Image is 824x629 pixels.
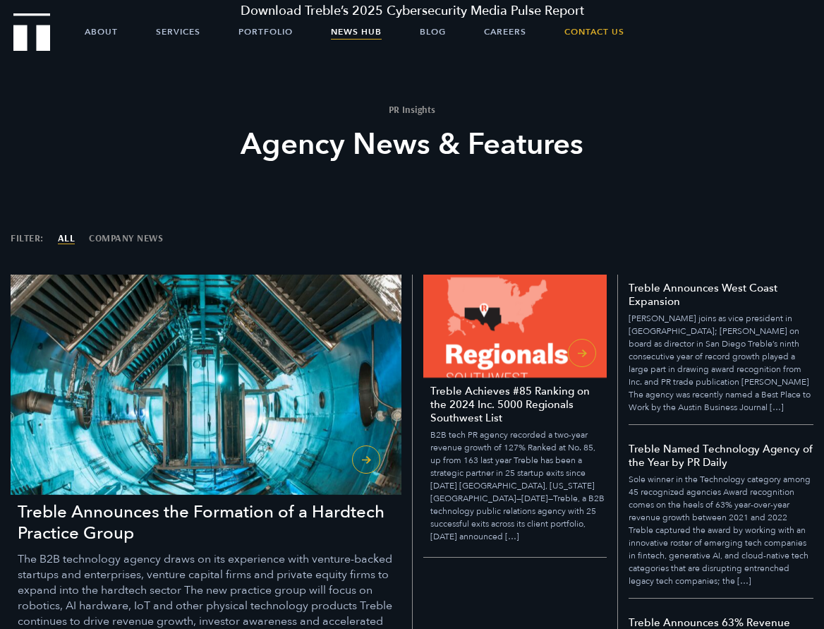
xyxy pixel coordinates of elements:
li: Filter: [11,233,44,243]
a: Treble Homepage [14,14,49,50]
a: Treble Achieves #85 Ranking on the 2024 Inc. 5000 Regionals Southwest List [423,275,607,558]
a: Services [156,14,200,49]
h4: Treble Achieves #85 Ranking on the 2024 Inc. 5000 Regionals Southwest List [430,385,607,425]
img: Treble Announces the Formation of a Hardtech Practice Group [11,275,401,495]
h3: Treble Announces the Formation of a Hardtech Practice Group [18,502,401,544]
a: Contact Us [564,14,624,49]
h1: PR Insights [152,104,672,114]
a: News Hub [331,14,382,49]
a: Treble Announces West Coast Expansion [629,282,813,425]
a: Filter by Company News [89,233,163,243]
a: Show All [58,233,75,243]
p: [PERSON_NAME] joins as vice president in [GEOGRAPHIC_DATA]; [PERSON_NAME] on board as director in... [629,312,813,414]
a: Portfolio [238,14,293,49]
a: Blog [420,14,446,49]
img: Treble Achieves #85 Ranking on the 2024 Inc. 5000 Regionals Southwest List [423,275,607,378]
h5: Treble Named Technology Agency of the Year by PR Daily [629,443,813,469]
h2: Agency News & Features [152,125,672,164]
img: Treble logo [13,13,51,52]
p: Sole winner in the Technology category among 45 recognized agencies Award recognition comes on th... [629,473,813,587]
a: Careers [484,14,526,49]
h5: Treble Announces West Coast Expansion [629,282,813,308]
p: B2B tech PR agency recorded a two-year revenue growth of 127% Ranked at No. 85, up from 163 last ... [430,429,607,543]
a: Treble Named Technology Agency of the Year by PR Daily [629,425,813,599]
a: About [85,14,118,49]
